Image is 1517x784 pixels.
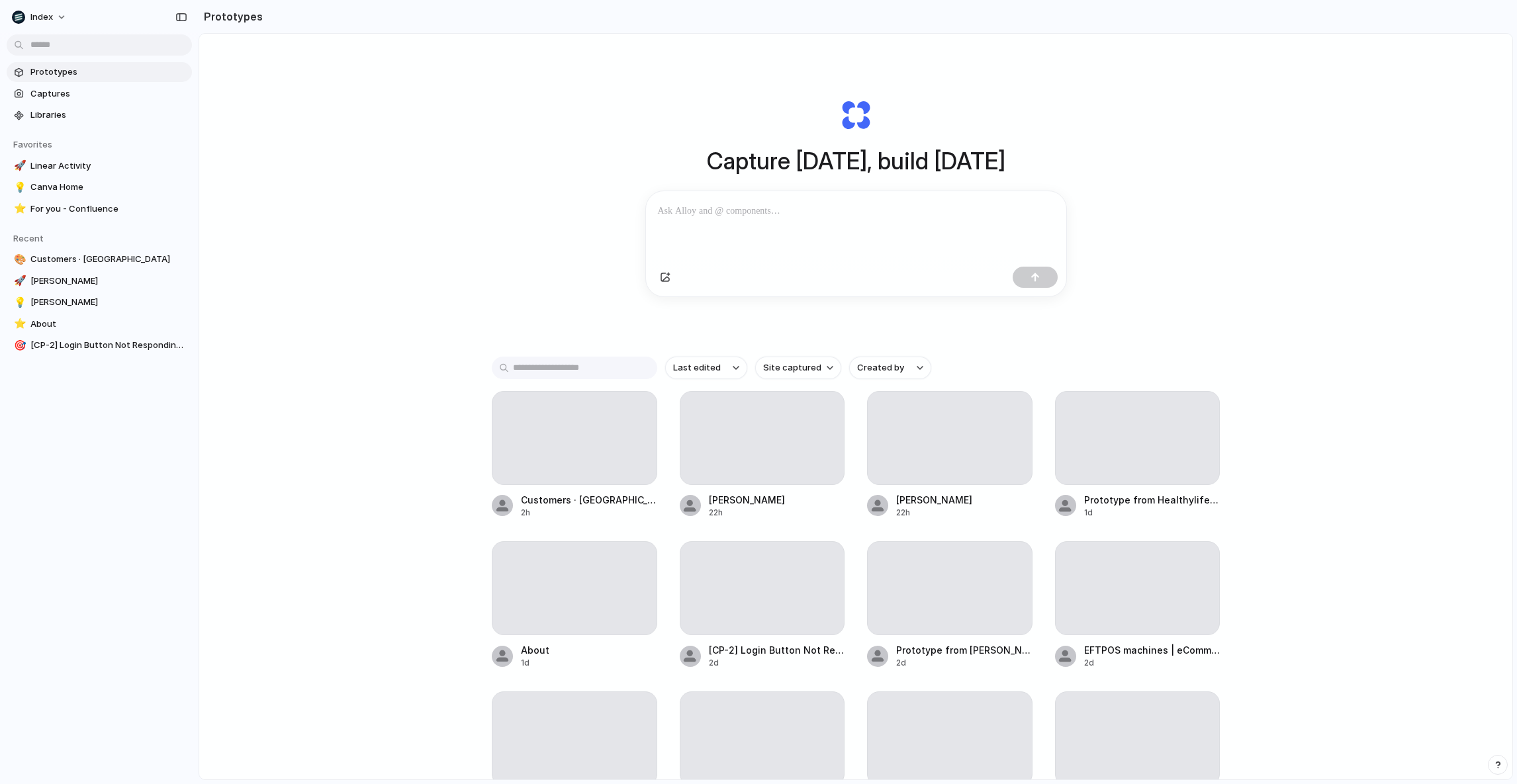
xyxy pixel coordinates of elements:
[30,275,187,288] span: [PERSON_NAME]
[7,271,192,291] a: 🚀[PERSON_NAME]
[7,105,192,125] a: Libraries
[14,180,23,195] div: 💡
[30,339,187,352] span: [CP-2] Login Button Not Responding on Homepage - Jira
[7,84,192,104] a: Captures
[14,252,23,267] div: 🎨
[896,643,1033,657] div: Prototype from [PERSON_NAME]
[709,657,845,669] div: 2d
[12,159,25,173] button: 🚀
[7,7,73,28] button: Index
[1084,493,1220,507] div: Prototype from Healthylife & Healthylife Pharmacy (Formerly Superpharmacy)
[521,657,549,669] div: 1d
[30,109,187,122] span: Libraries
[7,62,192,82] a: Prototypes
[1084,643,1220,657] div: EFTPOS machines | eCommerce | free quote | Tyro
[30,318,187,331] span: About
[1084,507,1220,519] div: 1d
[521,493,657,507] div: Customers · [GEOGRAPHIC_DATA]
[680,391,845,519] a: [PERSON_NAME]22h
[12,253,25,266] button: 🎨
[1084,657,1220,669] div: 2d
[492,391,657,519] a: Customers · [GEOGRAPHIC_DATA]2h
[665,357,747,379] button: Last edited
[14,273,23,288] div: 🚀
[709,643,845,657] div: [CP-2] Login Button Not Responding on Homepage - Jira
[521,643,549,657] div: About
[14,338,23,353] div: 🎯
[199,9,263,24] h2: Prototypes
[7,156,192,176] a: 🚀Linear Activity
[707,144,1005,179] h1: Capture [DATE], build [DATE]
[13,139,52,150] span: Favorites
[896,657,1033,669] div: 2d
[7,249,192,269] a: 🎨Customers · [GEOGRAPHIC_DATA]
[30,159,187,173] span: Linear Activity
[867,391,1033,519] a: [PERSON_NAME]22h
[12,202,25,216] button: ⭐
[12,339,25,352] button: 🎯
[30,253,187,266] span: Customers · [GEOGRAPHIC_DATA]
[755,357,841,379] button: Site captured
[12,318,25,331] button: ⭐
[7,335,192,355] a: 🎯[CP-2] Login Button Not Responding on Homepage - Jira
[7,199,192,219] a: ⭐For you - Confluence
[30,11,53,24] span: Index
[12,296,25,309] button: 💡
[673,361,721,374] span: Last edited
[709,493,785,507] div: [PERSON_NAME]
[14,201,23,216] div: ⭐
[849,357,931,379] button: Created by
[30,202,187,216] span: For you - Confluence
[680,541,845,669] a: [CP-2] Login Button Not Responding on Homepage - Jira2d
[1055,391,1220,519] a: Prototype from Healthylife & Healthylife Pharmacy (Formerly Superpharmacy)1d
[14,316,23,331] div: ⭐
[14,158,23,173] div: 🚀
[492,541,657,669] a: About1d
[7,292,192,312] a: 💡[PERSON_NAME]
[896,493,972,507] div: [PERSON_NAME]
[867,541,1033,669] a: Prototype from [PERSON_NAME]2d
[12,275,25,288] button: 🚀
[1055,541,1220,669] a: EFTPOS machines | eCommerce | free quote | Tyro2d
[709,507,785,519] div: 22h
[7,314,192,334] a: ⭐About
[12,181,25,194] button: 💡
[30,296,187,309] span: [PERSON_NAME]
[763,361,821,374] span: Site captured
[13,233,44,243] span: Recent
[896,507,972,519] div: 22h
[30,181,187,194] span: Canva Home
[7,177,192,197] a: 💡Canva Home
[30,65,187,79] span: Prototypes
[30,87,187,101] span: Captures
[14,295,23,310] div: 💡
[521,507,657,519] div: 2h
[857,361,904,374] span: Created by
